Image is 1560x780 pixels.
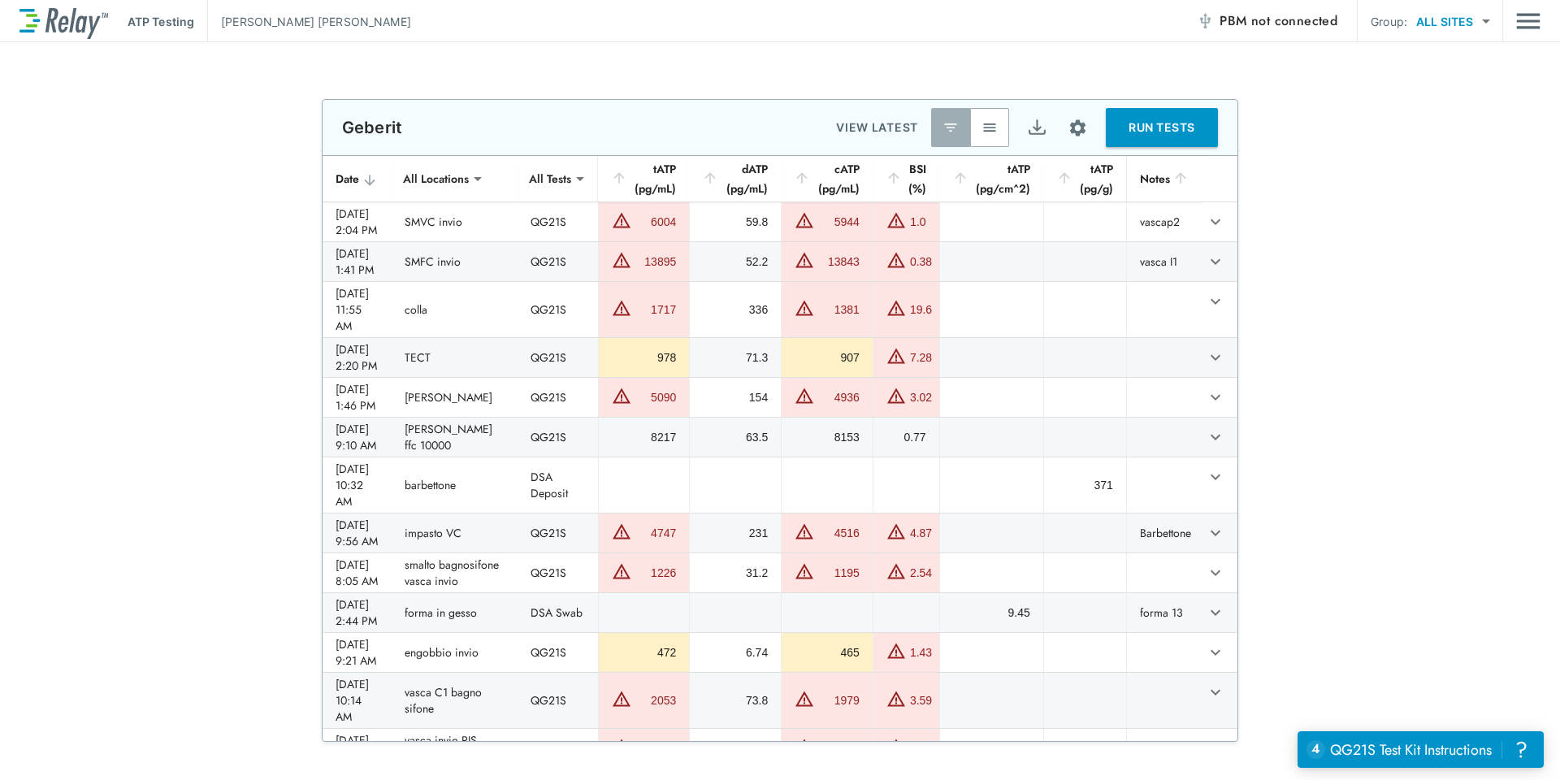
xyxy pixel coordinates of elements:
[886,298,906,318] img: Warning
[635,692,676,708] div: 2053
[795,429,860,445] div: 8153
[818,565,860,581] div: 1195
[836,118,918,137] p: VIEW LATEST
[910,301,932,318] div: 19.6
[703,253,768,270] div: 52.2
[910,740,932,756] div: 5.36
[795,386,814,405] img: Warning
[336,557,379,589] div: [DATE] 8:05 AM
[703,565,768,581] div: 31.2
[703,349,768,366] div: 71.3
[518,162,583,195] div: All Tests
[612,644,676,661] div: 472
[612,689,631,708] img: Warning
[703,429,768,445] div: 63.5
[518,378,598,417] td: QG21S
[886,641,906,661] img: Warning
[1126,202,1202,241] td: vascap2
[1202,288,1229,315] button: expand row
[612,210,631,230] img: Warning
[1202,559,1229,587] button: expand row
[19,4,108,39] img: LuminUltra Relay
[1202,599,1229,626] button: expand row
[818,389,860,405] div: 4936
[703,644,768,661] div: 6.74
[518,593,598,632] td: DSA Swab
[1251,11,1337,30] span: not connected
[886,689,906,708] img: Warning
[392,593,518,632] td: forma in gesso
[886,561,906,581] img: Warning
[703,740,768,756] div: 58.6
[1220,10,1337,32] span: PBM
[392,633,518,672] td: engobbio invio
[336,676,379,725] div: [DATE] 10:14 AM
[886,386,906,405] img: Warning
[795,689,814,708] img: Warning
[910,389,932,405] div: 3.02
[1202,678,1229,706] button: expand row
[1027,118,1047,138] img: Export Icon
[795,737,814,756] img: Warning
[1371,13,1407,30] p: Group:
[128,13,194,30] p: ATP Testing
[342,118,402,137] p: Geberit
[1202,639,1229,666] button: expand row
[795,250,814,270] img: Warning
[795,210,814,230] img: Warning
[795,522,814,541] img: Warning
[336,421,379,453] div: [DATE] 9:10 AM
[910,214,926,230] div: 1.0
[392,338,518,377] td: TECT
[336,517,379,549] div: [DATE] 9:56 AM
[336,381,379,414] div: [DATE] 1:46 PM
[1126,593,1202,632] td: forma 13
[886,250,906,270] img: Warning
[612,561,631,581] img: Warning
[953,604,1030,621] div: 9.45
[1516,6,1540,37] img: Drawer Icon
[323,156,392,202] th: Date
[1056,106,1099,149] button: Site setup
[795,644,860,661] div: 465
[392,457,518,513] td: barbettone
[518,633,598,672] td: QG21S
[703,301,768,318] div: 336
[818,740,860,756] div: 1036
[518,418,598,457] td: QG21S
[392,553,518,592] td: smalto bagnosifone vasca invio
[1202,463,1229,491] button: expand row
[635,214,676,230] div: 6004
[635,389,676,405] div: 5090
[910,253,932,270] div: 0.38
[886,210,906,230] img: Warning
[518,673,598,728] td: QG21S
[886,522,906,541] img: Warning
[1068,118,1088,138] img: Settings Icon
[703,525,768,541] div: 231
[703,692,768,708] div: 73.8
[392,418,518,457] td: [PERSON_NAME] ffc 10000
[612,737,631,756] img: Warning
[1202,734,1229,762] button: expand row
[1298,731,1544,768] iframe: Resource center
[635,565,676,581] div: 1226
[886,429,926,445] div: 0.77
[910,692,932,708] div: 3.59
[1202,248,1229,275] button: expand row
[1126,242,1202,281] td: vasca I1
[612,250,631,270] img: Warning
[392,378,518,417] td: [PERSON_NAME]
[910,349,932,366] div: 7.28
[518,513,598,552] td: QG21S
[336,636,379,669] div: [DATE] 9:21 AM
[1056,159,1113,198] div: tATP (pg/g)
[336,245,379,278] div: [DATE] 1:41 PM
[635,740,676,756] div: 1094
[392,162,480,195] div: All Locations
[703,389,768,405] div: 154
[886,159,926,198] div: BSI (%)
[1202,519,1229,547] button: expand row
